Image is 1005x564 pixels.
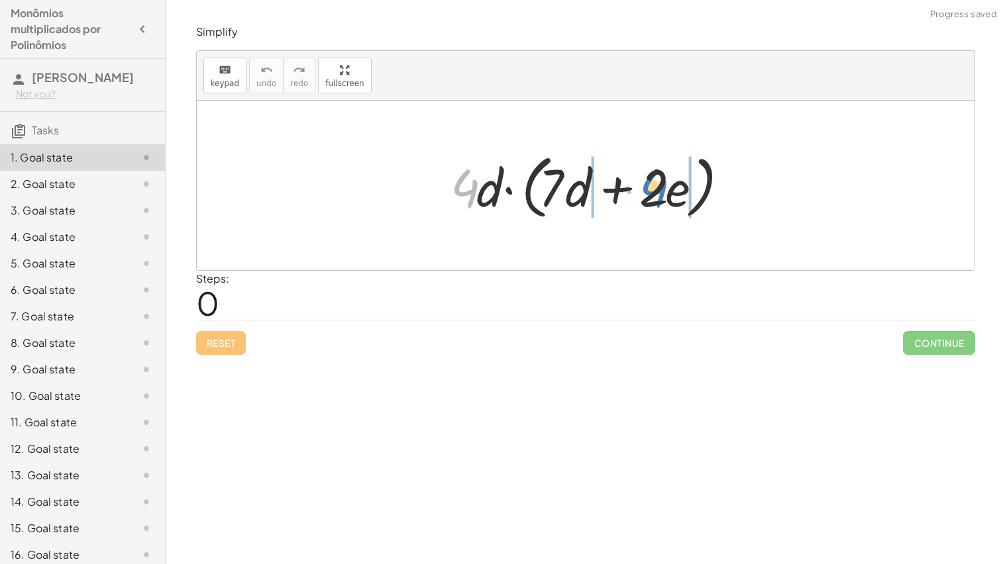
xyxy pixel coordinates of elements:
div: 13. Goal state [11,467,117,483]
i: Task not started. [138,414,154,430]
button: keyboardkeypad [203,58,247,93]
span: Tasks [32,123,59,137]
i: Task not started. [138,388,154,404]
div: 7. Goal state [11,308,117,324]
h4: Monômios multiplicados por Polinômios [11,5,131,53]
div: 10. Goal state [11,388,117,404]
i: Task not started. [138,520,154,536]
div: 12. Goal state [11,441,117,457]
i: redo [293,62,305,78]
div: 14. Goal state [11,494,117,510]
i: Task not started. [138,150,154,165]
i: keyboard [219,62,231,78]
div: 5. Goal state [11,256,117,271]
i: Task not started. [138,547,154,563]
div: 11. Goal state [11,414,117,430]
span: fullscreen [325,79,364,88]
div: 9. Goal state [11,361,117,377]
p: Simplify [196,24,975,40]
span: Progress saved [930,8,997,21]
button: fullscreen [318,58,371,93]
button: undoundo [249,58,284,93]
i: Task not started. [138,256,154,271]
i: Task not started. [138,308,154,324]
div: 6. Goal state [11,282,117,298]
i: undo [260,62,273,78]
i: Task not started. [138,361,154,377]
div: 15. Goal state [11,520,117,536]
button: redoredo [283,58,315,93]
div: Not you? [16,87,154,101]
div: 16. Goal state [11,547,117,563]
span: [PERSON_NAME] [32,70,134,85]
span: redo [290,79,308,88]
span: keypad [211,79,240,88]
span: 0 [196,283,219,323]
div: 3. Goal state [11,203,117,218]
i: Task not started. [138,441,154,457]
i: Task not started. [138,229,154,245]
div: 8. Goal state [11,335,117,351]
i: Task not started. [138,176,154,192]
div: 4. Goal state [11,229,117,245]
label: Steps: [196,271,229,285]
span: undo [256,79,276,88]
i: Task not started. [138,203,154,218]
i: Task not started. [138,494,154,510]
div: 1. Goal state [11,150,117,165]
i: Task not started. [138,467,154,483]
div: 2. Goal state [11,176,117,192]
i: Task not started. [138,282,154,298]
i: Task not started. [138,335,154,351]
